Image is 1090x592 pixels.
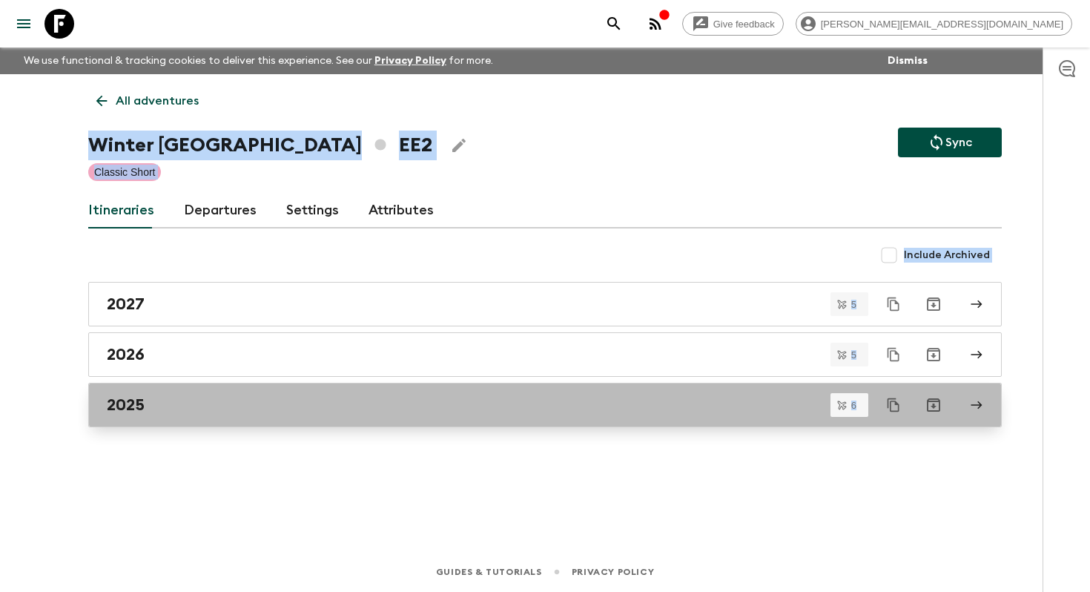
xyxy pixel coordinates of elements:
[107,345,145,364] h2: 2026
[904,248,990,263] span: Include Archived
[919,340,948,369] button: Archive
[436,564,542,580] a: Guides & Tutorials
[842,350,865,360] span: 5
[919,390,948,420] button: Archive
[88,131,432,160] h1: Winter [GEOGRAPHIC_DATA] EE2
[88,86,207,116] a: All adventures
[88,383,1002,427] a: 2025
[184,193,257,228] a: Departures
[898,128,1002,157] button: Sync adventure departures to the booking engine
[107,295,145,314] h2: 2027
[880,341,907,368] button: Duplicate
[880,291,907,318] button: Duplicate
[884,50,931,71] button: Dismiss
[374,56,446,66] a: Privacy Policy
[842,401,865,410] span: 6
[705,19,783,30] span: Give feedback
[88,282,1002,326] a: 2027
[286,193,339,228] a: Settings
[945,134,972,151] p: Sync
[444,131,474,160] button: Edit Adventure Title
[682,12,784,36] a: Give feedback
[107,395,145,415] h2: 2025
[88,193,154,228] a: Itineraries
[813,19,1071,30] span: [PERSON_NAME][EMAIL_ADDRESS][DOMAIN_NAME]
[116,92,199,110] p: All adventures
[94,165,155,180] p: Classic Short
[88,332,1002,377] a: 2026
[796,12,1072,36] div: [PERSON_NAME][EMAIL_ADDRESS][DOMAIN_NAME]
[572,564,654,580] a: Privacy Policy
[599,9,629,39] button: search adventures
[842,300,865,309] span: 5
[9,9,39,39] button: menu
[369,193,434,228] a: Attributes
[919,289,948,319] button: Archive
[880,392,907,418] button: Duplicate
[18,47,499,74] p: We use functional & tracking cookies to deliver this experience. See our for more.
